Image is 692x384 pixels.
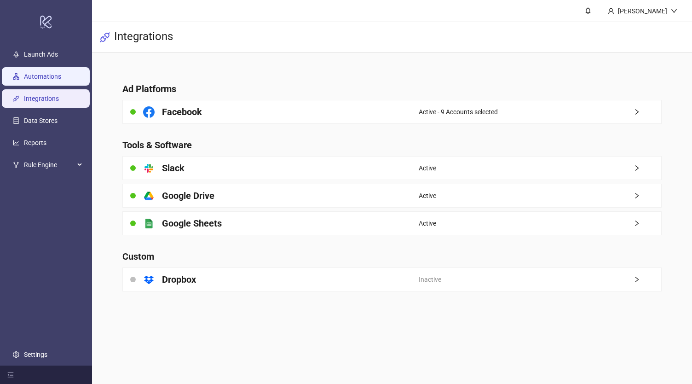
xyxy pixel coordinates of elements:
span: Active [419,218,436,228]
a: Data Stores [24,117,58,124]
span: Active [419,163,436,173]
h4: Dropbox [162,273,196,286]
a: Integrations [24,95,59,102]
a: Automations [24,73,61,80]
span: Active [419,191,436,201]
a: DropboxInactiveright [122,268,662,291]
h4: Tools & Software [122,139,662,151]
h4: Custom [122,250,662,263]
h4: Google Sheets [162,217,222,230]
span: bell [585,7,591,14]
a: FacebookActive - 9 Accounts selectedright [122,100,662,124]
span: Active - 9 Accounts selected [419,107,498,117]
div: [PERSON_NAME] [614,6,671,16]
h4: Slack [162,162,185,175]
span: right [634,220,661,227]
a: Google DriveActiveright [122,184,662,208]
h3: Integrations [114,29,173,45]
h4: Google Drive [162,189,214,202]
a: Reports [24,139,46,146]
span: api [99,32,110,43]
span: down [671,8,677,14]
span: menu-fold [7,372,14,378]
span: fork [13,162,19,168]
span: user [608,8,614,14]
h4: Facebook [162,105,202,118]
a: Google SheetsActiveright [122,211,662,235]
span: right [634,276,661,283]
a: Launch Ads [24,51,58,58]
span: right [634,109,661,115]
a: SlackActiveright [122,156,662,180]
span: right [634,165,661,171]
span: right [634,192,661,199]
span: Inactive [419,274,441,285]
span: Rule Engine [24,156,75,174]
a: Settings [24,351,47,358]
h4: Ad Platforms [122,82,662,95]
